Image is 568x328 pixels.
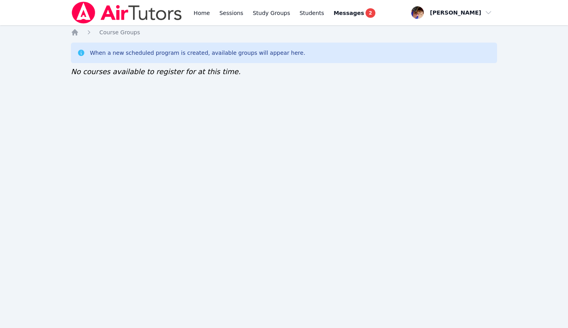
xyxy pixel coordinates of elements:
span: Course Groups [99,29,140,35]
span: No courses available to register for at this time. [71,67,241,76]
div: When a new scheduled program is created, available groups will appear here. [90,49,305,57]
span: Messages [334,9,364,17]
span: 2 [366,8,375,18]
a: Course Groups [99,28,140,36]
nav: Breadcrumb [71,28,497,36]
img: Air Tutors [71,2,182,24]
